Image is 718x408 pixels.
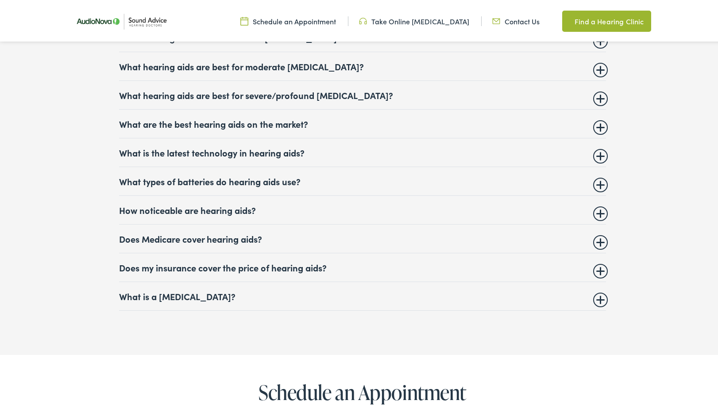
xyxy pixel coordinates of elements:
summary: What are the best hearing aids on the market? [119,117,606,127]
summary: What hearing aids are best for moderate [MEDICAL_DATA]? [119,59,606,70]
summary: What is the latest technology in hearing aids? [119,145,606,156]
img: Map pin icon in a unique green color, indicating location-related features or services. [562,14,570,25]
summary: Does Medicare cover hearing aids? [119,232,606,242]
a: Contact Us [492,15,540,24]
img: Icon representing mail communication in a unique green color, indicative of contact or communicat... [492,15,500,24]
summary: How noticeable are hearing aids? [119,203,606,214]
img: Calendar icon in a unique green color, symbolizing scheduling or date-related features. [240,15,248,24]
a: Take Online [MEDICAL_DATA] [359,15,469,24]
summary: What types of batteries do hearing aids use? [119,174,606,185]
summary: What hearing aids are best for mild [MEDICAL_DATA]? [119,31,606,41]
summary: Does my insurance cover the price of hearing aids? [119,260,606,271]
a: Find a Hearing Clinic [562,9,651,30]
a: Schedule an Appointment [240,15,336,24]
img: Headphone icon in a unique green color, suggesting audio-related services or features. [359,15,367,24]
summary: What hearing aids are best for severe/profound [MEDICAL_DATA]? [119,88,606,99]
summary: What is a [MEDICAL_DATA]? [119,289,606,300]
